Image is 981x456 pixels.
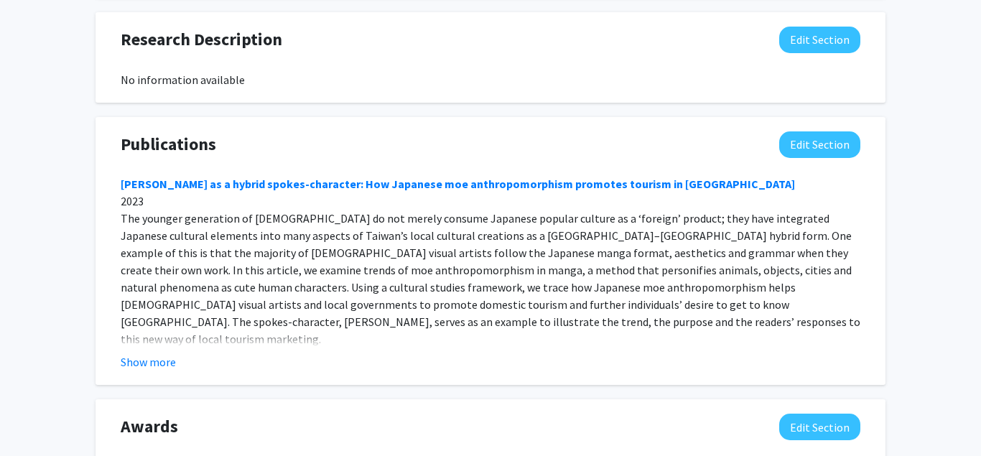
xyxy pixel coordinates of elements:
[779,414,860,440] button: Edit Awards
[779,27,860,53] button: Edit Research Description
[121,131,216,157] span: Publications
[121,414,178,439] span: Awards
[121,353,176,371] button: Show more
[779,131,860,158] button: Edit Publications
[121,27,282,52] span: Research Description
[121,177,795,191] a: [PERSON_NAME] as a hybrid spokes-character: How Japanese moe anthropomorphism promotes tourism in...
[11,391,61,445] iframe: Chat
[121,71,860,88] div: No information available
